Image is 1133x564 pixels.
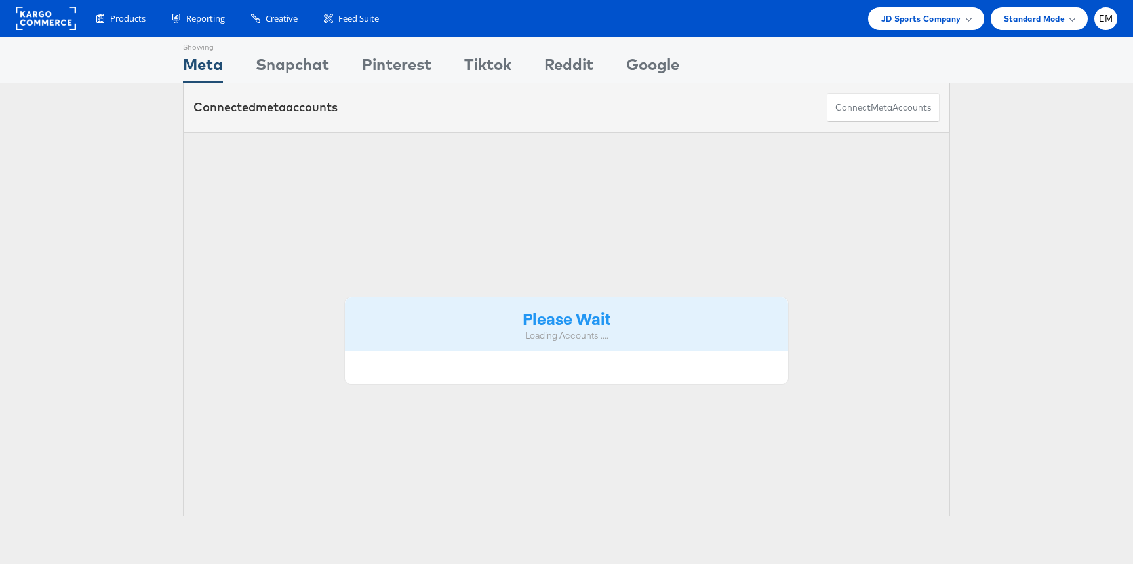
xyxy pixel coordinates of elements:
[1099,14,1113,23] span: EM
[266,12,298,25] span: Creative
[256,100,286,115] span: meta
[464,53,511,83] div: Tiktok
[1004,12,1065,26] span: Standard Mode
[183,53,223,83] div: Meta
[544,53,593,83] div: Reddit
[193,99,338,116] div: Connected accounts
[338,12,379,25] span: Feed Suite
[362,53,431,83] div: Pinterest
[186,12,225,25] span: Reporting
[626,53,679,83] div: Google
[256,53,329,83] div: Snapchat
[871,102,892,114] span: meta
[881,12,961,26] span: JD Sports Company
[523,307,610,329] strong: Please Wait
[355,329,778,342] div: Loading Accounts ....
[183,37,223,53] div: Showing
[827,93,940,122] button: ConnectmetaAccounts
[110,12,146,25] span: Products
